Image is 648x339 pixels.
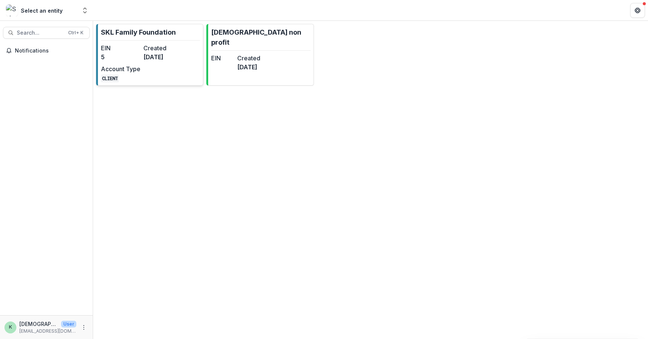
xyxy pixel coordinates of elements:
[3,27,90,39] button: Search...
[96,24,203,86] a: SKL Family FoundationEIN5Created[DATE]Account TypeCLIENT
[143,53,183,61] dd: [DATE]
[17,30,64,36] span: Search...
[79,323,88,332] button: More
[19,320,58,328] p: [DEMOGRAPHIC_DATA]
[15,48,87,54] span: Notifications
[101,53,140,61] dd: 5
[9,325,12,330] div: kristen
[67,29,85,37] div: Ctrl + K
[206,24,314,86] a: [DEMOGRAPHIC_DATA] non profitEINCreated[DATE]
[211,27,310,47] p: [DEMOGRAPHIC_DATA] non profit
[237,63,260,72] dd: [DATE]
[6,4,18,16] img: Select an entity
[19,328,76,335] p: [EMAIL_ADDRESS][DOMAIN_NAME]
[3,45,90,57] button: Notifications
[211,54,234,63] dt: EIN
[143,44,183,53] dt: Created
[101,64,140,73] dt: Account Type
[237,54,260,63] dt: Created
[630,3,645,18] button: Get Help
[61,321,76,327] p: User
[101,75,119,82] code: CLIENT
[21,7,63,15] div: Select an entity
[101,44,140,53] dt: EIN
[101,27,176,37] p: SKL Family Foundation
[80,3,90,18] button: Open entity switcher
